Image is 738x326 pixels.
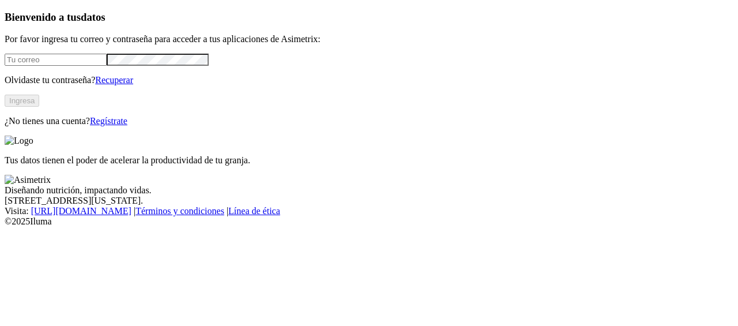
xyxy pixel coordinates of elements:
[5,216,733,227] div: © 2025 Iluma
[135,206,224,216] a: Términos y condiciones
[5,196,733,206] div: [STREET_ADDRESS][US_STATE].
[31,206,131,216] a: [URL][DOMAIN_NAME]
[5,185,733,196] div: Diseñando nutrición, impactando vidas.
[5,175,51,185] img: Asimetrix
[5,54,107,66] input: Tu correo
[5,206,733,216] div: Visita : | |
[5,116,733,126] p: ¿No tienes una cuenta?
[5,34,733,44] p: Por favor ingresa tu correo y contraseña para acceder a tus aplicaciones de Asimetrix:
[81,11,106,23] span: datos
[5,155,733,166] p: Tus datos tienen el poder de acelerar la productividad de tu granja.
[228,206,280,216] a: Línea de ética
[5,11,733,24] h3: Bienvenido a tus
[95,75,133,85] a: Recuperar
[5,136,33,146] img: Logo
[5,75,733,85] p: Olvidaste tu contraseña?
[5,95,39,107] button: Ingresa
[90,116,127,126] a: Regístrate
